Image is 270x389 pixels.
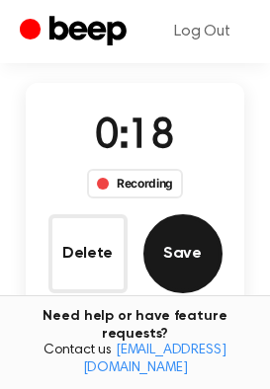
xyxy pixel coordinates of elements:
span: 0:18 [95,117,174,158]
a: Log Out [154,8,250,55]
a: Beep [20,13,132,51]
div: Recording [87,169,183,198]
button: Delete Audio Record [48,214,128,293]
a: [EMAIL_ADDRESS][DOMAIN_NAME] [83,344,226,375]
span: Contact us [12,343,258,377]
button: Save Audio Record [143,214,223,293]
